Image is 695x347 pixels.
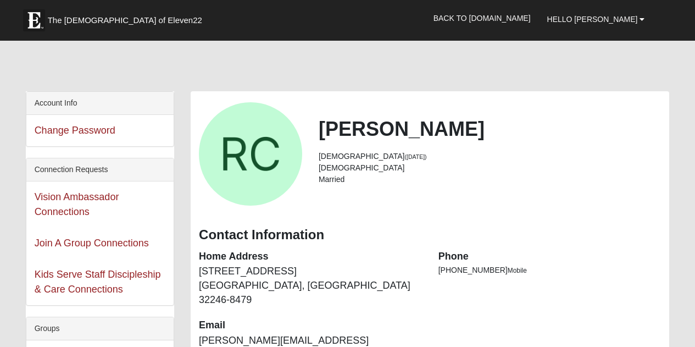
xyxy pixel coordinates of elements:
h2: [PERSON_NAME] [319,117,661,141]
a: View Fullsize Photo [199,102,302,206]
dt: Phone [438,250,661,264]
h3: Contact Information [199,227,661,243]
dd: [STREET_ADDRESS] [GEOGRAPHIC_DATA], [GEOGRAPHIC_DATA] 32246-8479 [199,265,422,307]
li: [DEMOGRAPHIC_DATA] [319,162,661,174]
img: Eleven22 logo [23,9,45,31]
dt: Email [199,318,422,333]
a: Hello [PERSON_NAME] [539,5,653,33]
span: Hello [PERSON_NAME] [547,15,638,24]
a: Vision Ambassador Connections [35,191,119,217]
a: Join A Group Connections [35,238,149,249]
a: Change Password [35,125,115,136]
li: Married [319,174,661,185]
a: Kids Serve Staff Discipleship & Care Connections [35,269,161,295]
a: Back to [DOMAIN_NAME] [425,4,539,32]
span: The [DEMOGRAPHIC_DATA] of Eleven22 [48,15,202,26]
div: Groups [26,317,174,340]
dt: Home Address [199,250,422,264]
li: [PHONE_NUMBER] [438,265,661,276]
li: [DEMOGRAPHIC_DATA] [319,151,661,162]
div: Account Info [26,92,174,115]
a: The [DEMOGRAPHIC_DATA] of Eleven22 [18,4,237,31]
small: ([DATE]) [405,153,427,160]
span: Mobile [508,267,527,274]
div: Connection Requests [26,158,174,181]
